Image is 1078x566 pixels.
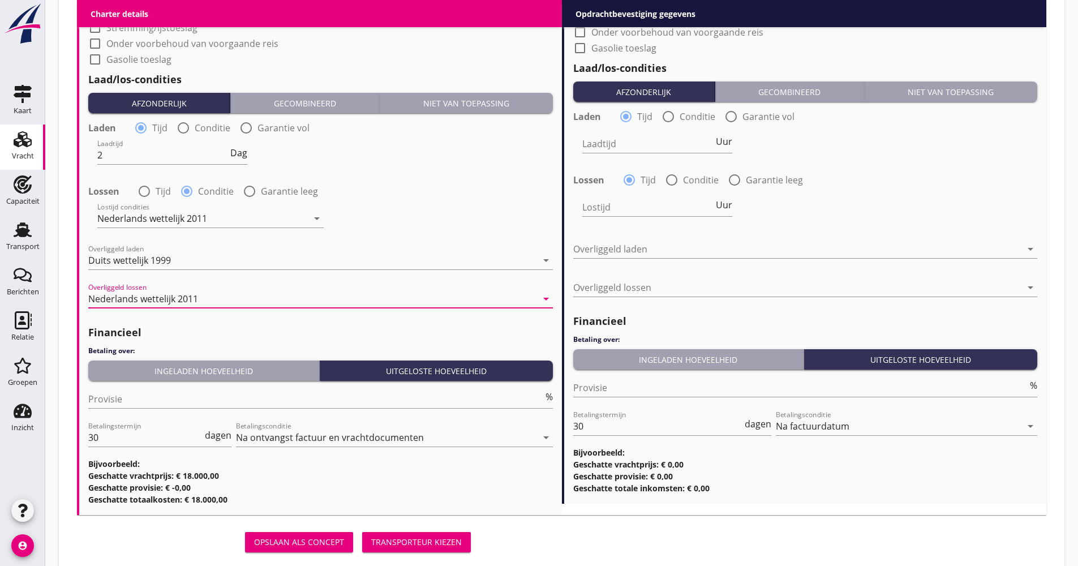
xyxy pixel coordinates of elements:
div: Nederlands wettelijk 2011 [97,213,207,224]
img: logo-small.a267ee39.svg [2,3,43,45]
i: arrow_drop_down [539,431,553,444]
div: Opslaan als concept [254,536,344,548]
h3: Geschatte totaalkosten: € 18.000,00 [88,494,553,505]
label: Stremming/ijstoeslag [591,11,682,22]
label: Conditie [195,122,230,134]
div: Inzicht [11,424,34,431]
div: % [1028,381,1037,390]
i: arrow_drop_down [1024,281,1037,294]
h2: Financieel [573,314,1038,329]
h3: Geschatte provisie: € 0,00 [573,470,1038,482]
label: Onder voorbehoud van voorgaande reis [106,38,278,49]
div: Uitgeloste hoeveelheid [809,354,1033,366]
button: Ingeladen hoeveelheid [573,349,805,370]
span: Dag [230,148,247,157]
label: Stremming/ijstoeslag [106,22,197,33]
button: Gecombineerd [715,82,865,102]
button: Opslaan als concept [245,532,353,552]
label: Onder voorbehoud van voorgaande reis [591,27,763,38]
strong: Laden [88,122,116,134]
span: Uur [716,137,732,146]
button: Afzonderlijk [573,82,715,102]
input: Lostijd [582,198,714,216]
div: Uitgeloste hoeveelheid [324,365,548,377]
input: Provisie [88,390,543,408]
input: Betalingstermijn [573,417,743,435]
h2: Laad/los-condities [573,61,1038,76]
div: Gecombineerd [720,86,860,98]
label: Tijd [641,174,656,186]
div: Afzonderlijk [93,97,225,109]
i: arrow_drop_down [539,254,553,267]
i: account_circle [11,534,34,557]
div: Kaart [14,107,32,114]
h3: Geschatte totale inkomsten: € 0,00 [573,482,1038,494]
div: Niet van toepassing [384,97,548,109]
input: Provisie [573,379,1028,397]
div: Transport [6,243,40,250]
i: arrow_drop_down [539,292,553,306]
div: Ingeladen hoeveelheid [93,365,315,377]
div: Berichten [7,288,39,295]
h3: Geschatte provisie: € -0,00 [88,482,553,494]
div: Capaciteit [6,198,40,205]
input: Laadtijd [97,146,228,164]
label: Gasolie toeslag [106,54,171,65]
i: arrow_drop_down [1024,242,1037,256]
button: Uitgeloste hoeveelheid [804,349,1037,370]
div: Gecombineerd [235,97,375,109]
div: % [543,392,553,401]
label: Conditie [680,111,715,122]
label: Tijd [637,111,652,122]
label: Garantie vol [257,122,310,134]
h3: Bijvoorbeeld: [88,458,553,470]
div: Niet van toepassing [869,86,1033,98]
div: Groepen [8,379,37,386]
label: Conditie [683,174,719,186]
h3: Geschatte vrachtprijs: € 0,00 [573,458,1038,470]
i: arrow_drop_down [310,212,324,225]
button: Transporteur kiezen [362,532,471,552]
h4: Betaling over: [573,335,1038,345]
button: Ingeladen hoeveelheid [88,361,320,381]
div: Na factuurdatum [776,421,849,431]
h3: Bijvoorbeeld: [573,447,1038,458]
strong: Lossen [88,186,119,197]
div: dagen [742,419,771,428]
label: HWZ (hoogwatertoeslag) [106,6,212,18]
div: Afzonderlijk [578,86,710,98]
i: arrow_drop_down [1024,419,1037,433]
div: Na ontvangst factuur en vrachtdocumenten [236,432,424,443]
div: Duits wettelijk 1999 [88,255,171,265]
label: Conditie [198,186,234,197]
button: Uitgeloste hoeveelheid [320,361,553,381]
label: Tijd [156,186,171,197]
h2: Financieel [88,325,553,340]
div: Ingeladen hoeveelheid [578,354,800,366]
button: Niet van toepassing [380,93,552,113]
span: Uur [716,200,732,209]
label: Tijd [152,122,168,134]
h3: Geschatte vrachtprijs: € 18.000,00 [88,470,553,482]
div: Relatie [11,333,34,341]
div: Transporteur kiezen [371,536,462,548]
label: Garantie leeg [746,174,803,186]
input: Laadtijd [582,135,714,153]
strong: Lossen [573,174,604,186]
input: Betalingstermijn [88,428,203,447]
button: Afzonderlijk [88,93,230,113]
label: Garantie leeg [261,186,318,197]
button: Gecombineerd [230,93,380,113]
strong: Laden [573,111,601,122]
label: Gasolie toeslag [591,42,656,54]
div: Vracht [12,152,34,160]
label: Garantie vol [742,111,794,122]
div: Nederlands wettelijk 2011 [88,294,198,304]
h2: Laad/los-condities [88,72,553,87]
div: dagen [203,431,231,440]
h4: Betaling over: [88,346,553,356]
button: Niet van toepassing [865,82,1037,102]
